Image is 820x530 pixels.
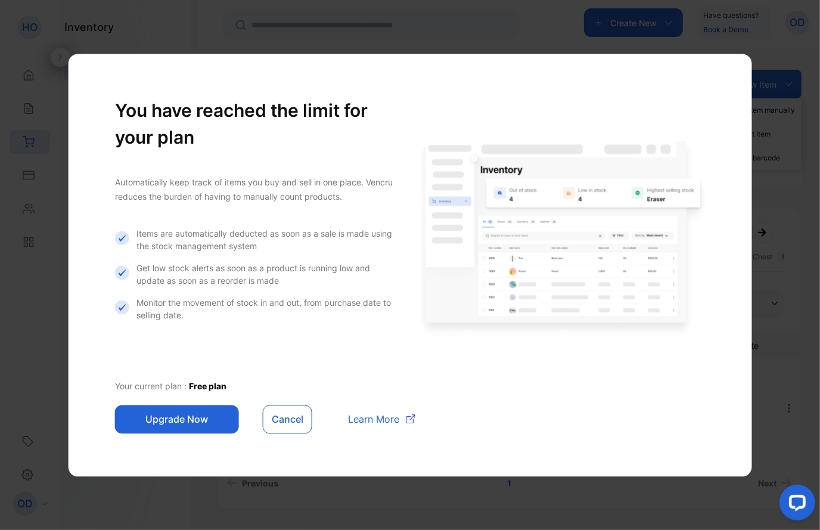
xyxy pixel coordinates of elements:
span: Free plan [189,381,226,391]
span: Learn More [348,412,399,426]
button: Cancel [263,405,312,433]
a: Learn More [336,412,415,426]
span: Automatically keep track of items you buy and sell in one place. Vencru reduces the burden of hav... [115,177,393,202]
button: Upgrade Now [115,405,239,433]
h1: You have reached the limit for your plan [115,97,397,151]
img: Icon [115,265,129,280]
img: inventory gating [421,139,706,337]
iframe: LiveChat chat widget [770,480,820,530]
p: Monitor the movement of stock in and out, from purchase date to selling date. [136,296,397,321]
img: Icon [115,300,129,314]
p: Get low stock alerts as soon as a product is running low and update as soon as a reorder is made [136,262,397,287]
img: Icon [115,231,129,245]
span: Your current plan : [115,381,189,391]
p: Items are automatically deducted as soon as a sale is made using the stock management system [136,227,397,252]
